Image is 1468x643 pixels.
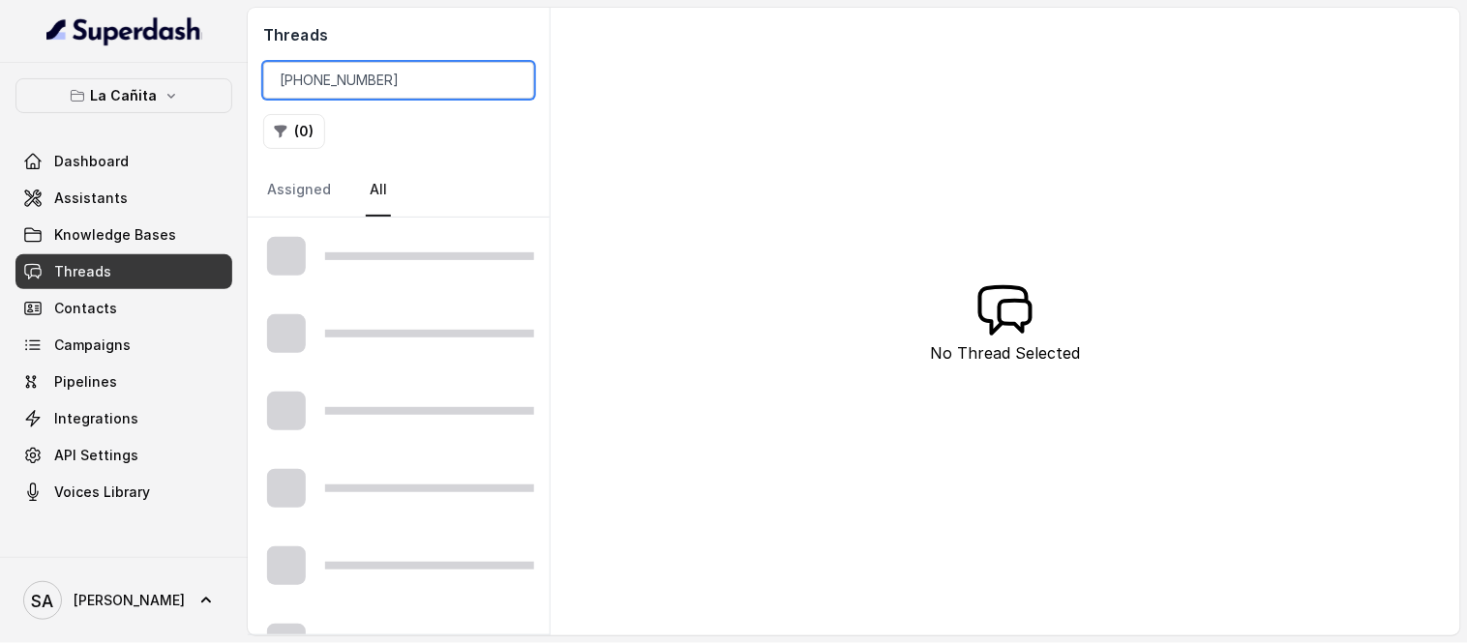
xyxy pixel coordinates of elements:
[15,475,232,510] a: Voices Library
[54,152,129,171] span: Dashboard
[15,401,232,436] a: Integrations
[263,114,325,149] button: (0)
[15,438,232,473] a: API Settings
[263,62,534,99] input: Search by Call ID or Phone Number
[15,365,232,399] a: Pipelines
[15,218,232,252] a: Knowledge Bases
[15,573,232,628] a: [PERSON_NAME]
[91,84,158,107] p: La Cañita
[54,336,131,355] span: Campaigns
[366,164,391,217] a: All
[54,446,138,465] span: API Settings
[54,482,150,502] span: Voices Library
[15,181,232,216] a: Assistants
[263,164,335,217] a: Assigned
[74,591,185,610] span: [PERSON_NAME]
[15,328,232,363] a: Campaigns
[263,164,534,217] nav: Tabs
[54,225,176,245] span: Knowledge Bases
[15,254,232,289] a: Threads
[54,409,138,428] span: Integrations
[15,144,232,179] a: Dashboard
[931,341,1081,365] p: No Thread Selected
[32,591,54,611] text: SA
[54,262,111,281] span: Threads
[54,299,117,318] span: Contacts
[54,372,117,392] span: Pipelines
[54,189,128,208] span: Assistants
[15,78,232,113] button: La Cañita
[15,291,232,326] a: Contacts
[46,15,202,46] img: light.svg
[263,23,534,46] h2: Threads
